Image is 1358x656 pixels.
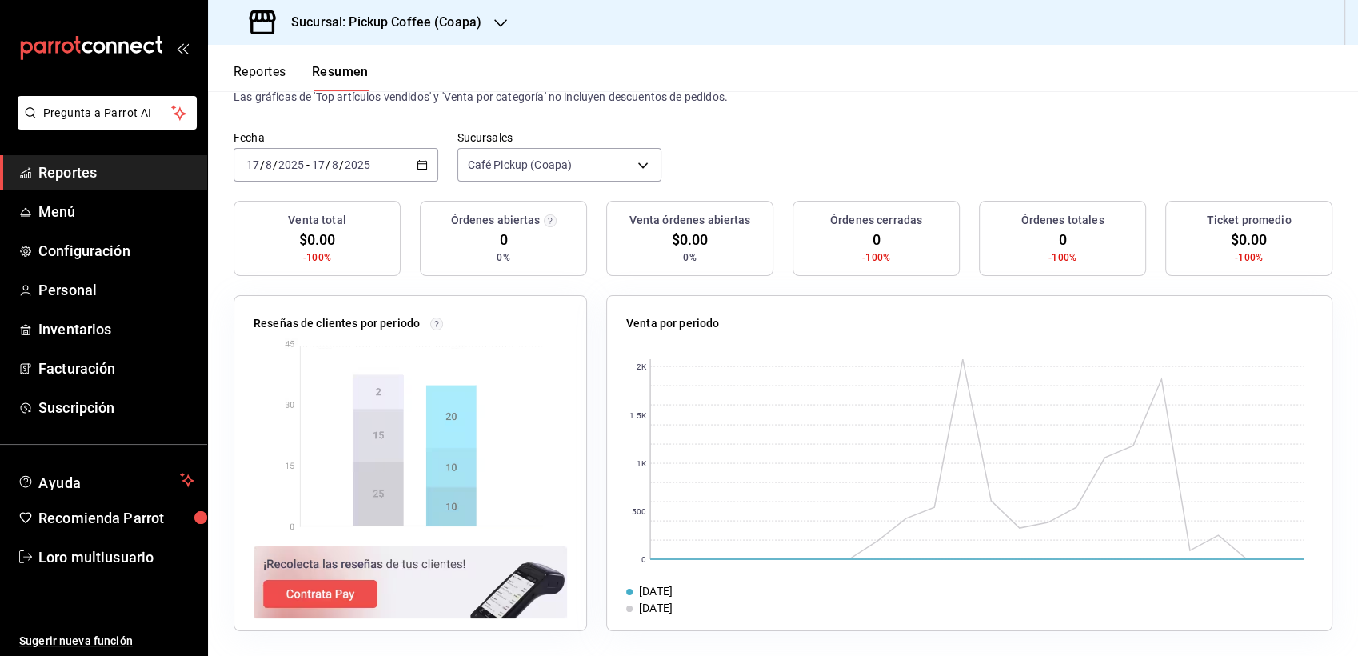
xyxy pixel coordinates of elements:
label: Sucursales [457,132,662,143]
text: 0 [641,555,646,564]
span: $0.00 [672,229,709,250]
text: 2K [637,362,647,371]
label: Fecha [234,132,438,143]
input: -- [265,158,273,171]
h3: Órdenes abiertas [450,212,540,229]
span: -100% [862,250,890,265]
div: [DATE] [639,583,673,600]
input: -- [331,158,339,171]
input: ---- [278,158,305,171]
font: Recomienda Parrot [38,510,164,526]
span: / [326,158,330,171]
span: / [260,158,265,171]
input: -- [311,158,326,171]
span: 0 [872,229,880,250]
font: Facturación [38,360,115,377]
h3: Ticket promedio [1207,212,1292,229]
h3: Órdenes totales [1021,212,1104,229]
button: Resumen [312,64,369,91]
span: Pregunta a Parrot AI [43,105,172,122]
p: Reseñas de clientes por periodo [254,315,420,332]
font: Loro multiusuario [38,549,154,566]
button: Pregunta a Parrot AI [18,96,197,130]
text: 500 [632,507,646,516]
span: Ayuda [38,470,174,490]
span: 0% [683,250,696,265]
input: -- [246,158,260,171]
span: 0 [1058,229,1066,250]
font: Sugerir nueva función [19,634,133,647]
span: - [306,158,310,171]
button: open_drawer_menu [176,42,189,54]
span: -100% [303,250,331,265]
input: ---- [344,158,371,171]
div: [DATE] [639,600,673,617]
span: -100% [1048,250,1076,265]
span: $0.00 [1231,229,1268,250]
span: / [273,158,278,171]
span: 0% [497,250,509,265]
font: Inventarios [38,321,111,338]
font: Reportes [234,64,286,80]
span: $0.00 [299,229,336,250]
span: / [339,158,344,171]
text: 1.5K [629,411,646,420]
font: Suscripción [38,399,114,416]
span: -100% [1235,250,1263,265]
font: Reportes [38,164,97,181]
h3: Venta órdenes abiertas [629,212,751,229]
font: Configuración [38,242,130,259]
a: Pregunta a Parrot AI [11,116,197,133]
font: Personal [38,282,97,298]
div: Pestañas de navegación [234,64,369,91]
span: Café Pickup (Coapa) [468,157,573,173]
span: 0 [499,229,507,250]
h3: Sucursal: Pickup Coffee (Coapa) [278,13,481,32]
text: 1K [637,459,647,468]
p: Venta por periodo [626,315,719,332]
font: Menú [38,203,76,220]
h3: Venta total [288,212,345,229]
h3: Órdenes cerradas [830,212,922,229]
